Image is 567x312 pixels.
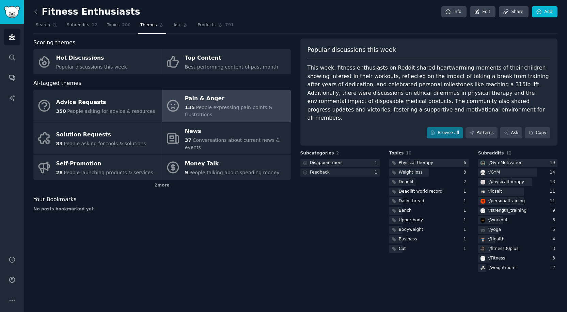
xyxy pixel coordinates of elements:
span: People asking for advice & resources [67,108,155,114]
a: fitness30plusr/fitness30plus3 [478,245,557,253]
a: Subreddits12 [64,20,100,34]
div: 1 [463,236,469,242]
a: Products791 [195,20,236,34]
span: Subcategories [300,150,334,157]
div: r/ GymMotivation [488,160,522,166]
h2: Fitness Enthusiasts [33,6,140,17]
span: Your Bookmarks [33,195,77,204]
div: 5 [552,227,557,233]
a: GymMotivationr/GymMotivation19 [478,159,557,167]
div: r/ strength_training [488,208,526,214]
a: workoutr/workout6 [478,216,557,225]
span: Popular discussions this week [56,64,127,70]
a: Edit [470,6,495,18]
span: Popular discussions this week [308,46,396,54]
div: r/ GYM [488,169,500,176]
div: r/ personaltraining [488,198,525,204]
img: GymMotivation [481,161,485,165]
div: 19 [550,160,557,166]
span: Best-performing content of past month [185,64,278,70]
span: Products [198,22,216,28]
div: 14 [550,169,557,176]
div: 13 [550,179,557,185]
div: r/ weightroom [488,265,516,271]
a: Patterns [466,127,498,139]
a: physicaltherapyr/physicaltherapy13 [478,178,557,187]
div: Cut [399,246,406,252]
span: Conversations about current news & events [185,137,280,150]
div: 1 [463,189,469,195]
img: strength_training [481,208,485,213]
a: r/yoga5 [478,226,557,234]
a: weightroomr/weightroom2 [478,264,557,272]
a: Add [532,6,557,18]
div: 1 [463,246,469,252]
a: Info [441,6,467,18]
div: Deadlift world record [399,189,443,195]
span: 28 [56,170,63,175]
a: Solution Requests83People asking for tools & solutions [33,122,162,155]
div: 1 [375,160,380,166]
div: 9 [552,208,557,214]
div: 4 [552,236,557,242]
div: 2 [552,265,557,271]
div: News [185,126,287,137]
span: 200 [122,22,131,28]
div: r/ yoga [488,227,501,233]
button: Copy [525,127,550,139]
span: Subreddits [478,150,504,157]
div: This week, fitness enthusiasts on Reddit shared heartwarming moments of their children showing in... [308,64,551,122]
div: Feedback [310,169,330,176]
span: 350 [56,108,66,114]
span: 83 [56,141,63,146]
a: Disappointment1 [300,159,380,167]
img: physicaltherapy [481,180,485,184]
a: personaltrainingr/personaltraining11 [478,197,557,206]
div: No posts bookmarked yet [33,206,291,212]
span: Topics [107,22,120,28]
div: 1 [463,198,469,204]
a: Weight loss3 [389,168,469,177]
a: Share [499,6,528,18]
span: 12 [506,151,511,155]
a: Advice Requests350People asking for advice & resources [33,90,162,122]
div: r/ Fitness [488,255,505,262]
span: 2 [336,151,339,155]
div: 3 [463,169,469,176]
a: Feedback1 [300,168,380,177]
img: weightroom [481,266,485,270]
a: Healthr/Health4 [478,235,557,244]
a: Top ContentBest-performing content of past month [162,49,290,74]
a: Themes [138,20,167,34]
img: workout [481,218,485,223]
a: Self-Promotion28People launching products & services [33,155,162,180]
a: Bench1 [389,207,469,215]
div: Deadlift [399,179,415,185]
div: 6 [463,160,469,166]
span: 10 [406,151,411,155]
div: Hot Discussions [56,53,127,64]
div: Bench [399,208,412,214]
a: Ask [171,20,190,34]
span: People launching products & services [64,170,153,175]
span: Subreddits [67,22,89,28]
div: 2 more [33,180,291,191]
span: People expressing pain points & frustrations [185,105,272,117]
a: Money Talk9People talking about spending money [162,155,290,180]
div: 11 [550,198,557,204]
div: 1 [463,227,469,233]
span: 9 [185,170,188,175]
a: Bodyweight1 [389,226,469,234]
a: Ask [500,127,522,139]
div: 11 [550,189,557,195]
div: Top Content [185,53,278,64]
span: 37 [185,137,191,143]
a: Deadlift world record1 [389,188,469,196]
a: GYMr/GYM14 [478,168,557,177]
span: Themes [140,22,157,28]
div: Pain & Anger [185,93,287,104]
img: GYM [481,170,485,175]
a: Business1 [389,235,469,244]
div: Money Talk [185,159,280,169]
div: Bodyweight [399,227,423,233]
